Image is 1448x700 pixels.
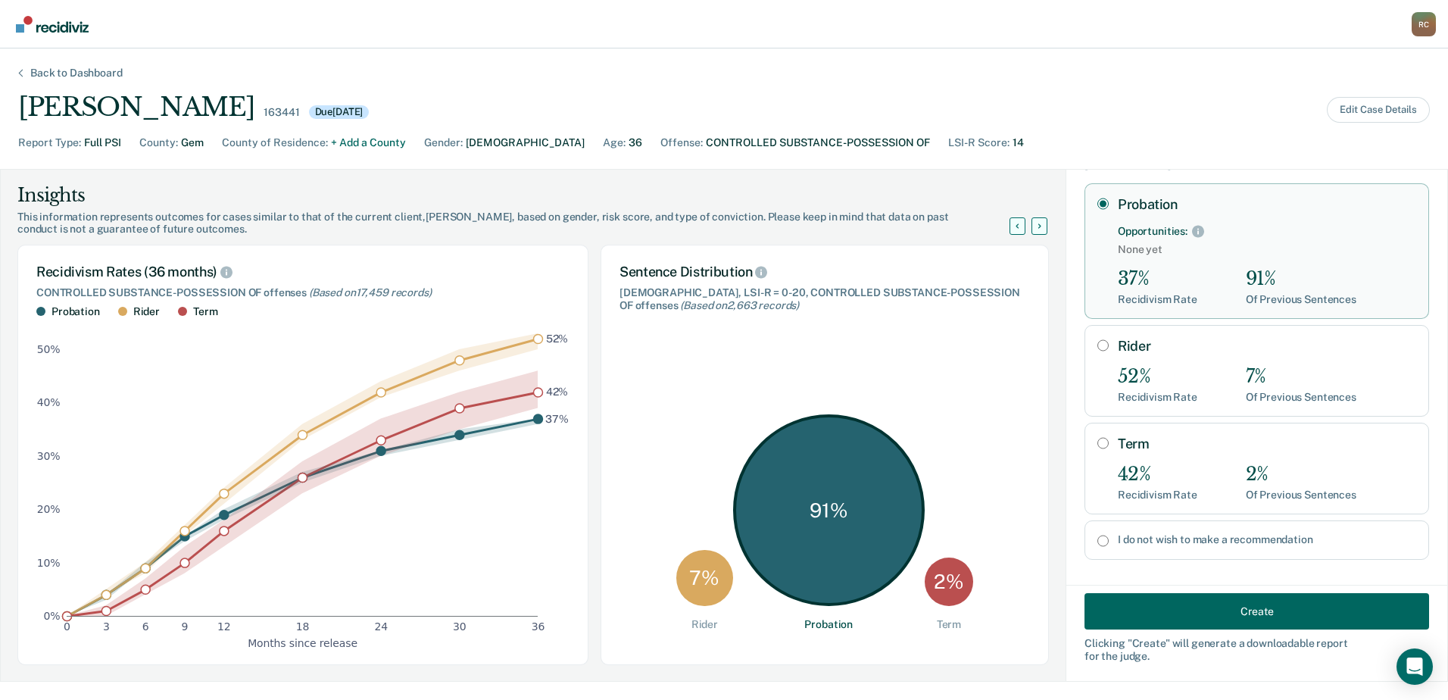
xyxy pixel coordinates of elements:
div: Of Previous Sentences [1246,293,1356,306]
g: y-axis tick label [37,343,61,622]
div: 91 % [733,414,925,606]
label: Term [1118,436,1416,452]
div: 2 % [925,558,973,606]
text: 3 [103,620,110,633]
label: Rider [1118,338,1416,355]
text: 42% [546,386,569,398]
text: 40% [37,396,61,408]
text: 37% [545,412,569,424]
div: 91% [1246,268,1356,290]
div: County : [139,135,178,151]
span: (Based on 17,459 records ) [309,286,432,298]
text: 9 [182,620,189,633]
g: x-axis tick label [64,620,545,633]
div: 7 % [676,550,733,607]
div: [DEMOGRAPHIC_DATA] [466,135,585,151]
div: 36 [629,135,642,151]
div: Opportunities: [1118,225,1187,238]
label: I do not wish to make a recommendation [1118,533,1416,546]
text: 24 [374,620,388,633]
text: 20% [37,503,61,515]
div: 37% [1118,268,1197,290]
text: 0% [44,610,61,622]
div: + Add a County [331,135,406,151]
div: CONTROLLED SUBSTANCE-POSSESSION OF offenses [36,286,570,299]
label: Probation [1118,196,1416,213]
div: 2% [1246,464,1356,486]
g: x-axis label [248,636,357,648]
div: [DEMOGRAPHIC_DATA], LSI-R = 0-20, CONTROLLED SUBSTANCE-POSSESSION OF offenses [619,286,1030,312]
div: Sentence Distribution [619,264,1030,280]
text: 10% [37,556,61,568]
button: Edit Case Details [1327,97,1430,123]
div: Gender : [424,135,463,151]
div: Full PSI [84,135,121,151]
div: 163441 [264,106,299,119]
text: 6 [142,620,149,633]
text: 36 [532,620,545,633]
div: Probation [804,618,853,631]
div: This information represents outcomes for cases similar to that of the current client, [PERSON_NAM... [17,211,1028,236]
text: 52% [546,333,569,345]
span: (Based on 2,663 records ) [680,299,799,311]
div: Report Type : [18,135,81,151]
div: Of Previous Sentences [1246,489,1356,502]
div: [PERSON_NAME] [18,92,254,123]
div: Insights [17,183,1028,208]
div: Recidivism Rate [1118,489,1197,502]
div: Recidivism Rate [1118,293,1197,306]
text: 50% [37,343,61,355]
span: None yet [1118,243,1416,256]
div: Due [DATE] [309,105,370,119]
g: dot [63,334,543,620]
div: Gem [181,135,204,151]
div: 52% [1118,366,1197,388]
div: Probation [51,305,100,318]
div: Rider [691,618,718,631]
div: Recidivism Rates (36 months) [36,264,570,280]
div: Back to Dashboard [12,67,141,80]
div: County of Residence : [222,135,328,151]
g: area [67,333,538,616]
text: 18 [296,620,310,633]
div: Recidivism Rate [1118,391,1197,404]
g: text [545,333,569,425]
div: Age : [603,135,626,151]
button: Profile dropdown button [1412,12,1436,36]
div: Term [937,618,961,631]
div: Clicking " Create " will generate a downloadable report for the judge. [1084,637,1429,663]
text: 0 [64,620,70,633]
div: CONTROLLED SUBSTANCE-POSSESSION OF [706,135,930,151]
div: Term [193,305,217,318]
div: LSI-R Score : [948,135,1010,151]
div: Offense : [660,135,703,151]
div: 7% [1246,366,1356,388]
div: Rider [133,305,160,318]
div: 14 [1013,135,1024,151]
text: 12 [217,620,231,633]
text: 30 [453,620,467,633]
div: Of Previous Sentences [1246,391,1356,404]
div: Open Intercom Messenger [1397,648,1433,685]
text: Months since release [248,636,357,648]
div: 42% [1118,464,1197,486]
text: 30% [37,449,61,461]
img: Recidiviz [16,16,89,33]
button: Create [1084,593,1429,630]
div: R C [1412,12,1436,36]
